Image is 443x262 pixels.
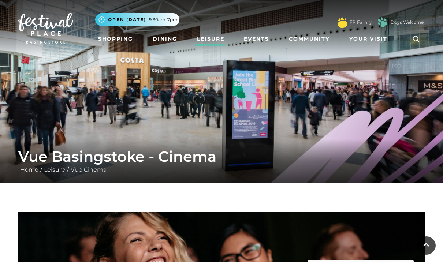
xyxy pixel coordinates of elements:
a: Dogs Welcome! [391,19,425,26]
h1: Vue Basingstoke - Cinema [18,148,425,165]
span: 9.30am-7pm [149,16,178,23]
a: Dining [150,32,180,46]
a: Community [286,32,332,46]
div: / / [13,148,430,174]
a: Vue Cinema [69,166,108,173]
span: Your Visit [349,35,387,43]
a: Your Visit [346,32,394,46]
a: Home [18,166,40,173]
a: Events [241,32,272,46]
button: Open [DATE] 9.30am-7pm [95,13,179,26]
span: Open [DATE] [108,16,146,23]
a: Leisure [42,166,67,173]
a: FP Family [350,19,372,26]
a: Shopping [95,32,136,46]
img: Festival Place Logo [18,13,73,44]
a: Leisure [194,32,227,46]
